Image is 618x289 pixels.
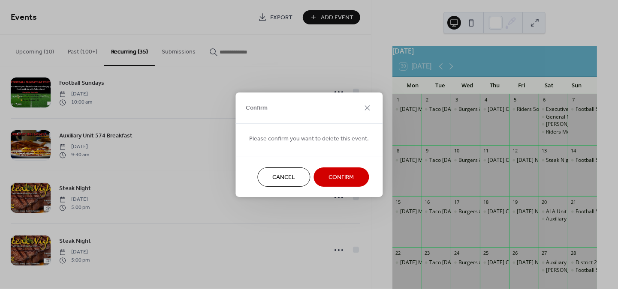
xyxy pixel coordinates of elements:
[329,173,354,182] span: Confirm
[314,167,369,187] button: Confirm
[272,173,295,182] span: Cancel
[257,167,310,187] button: Cancel
[249,134,369,143] span: Please confirm you want to delete this event.
[246,104,268,113] span: Confirm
